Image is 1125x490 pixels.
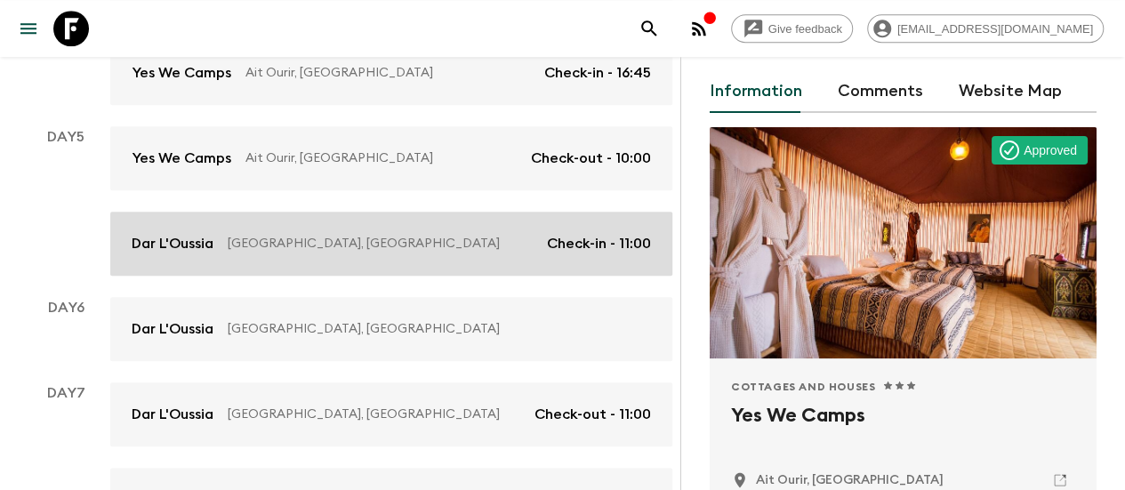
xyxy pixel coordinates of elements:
h2: Yes We Camps [731,401,1075,458]
p: [GEOGRAPHIC_DATA], [GEOGRAPHIC_DATA] [228,235,533,253]
p: Ait Ourir, [GEOGRAPHIC_DATA] [245,64,530,82]
p: Yes We Camps [132,148,231,169]
button: Comments [838,70,923,113]
p: Dar L'Oussia [132,318,213,340]
button: Information [710,70,802,113]
p: Ait Ourir, Morocco [756,471,944,489]
p: Day 6 [21,297,110,318]
p: Dar L'Oussia [132,404,213,425]
button: search adventures [631,11,667,46]
p: [GEOGRAPHIC_DATA], [GEOGRAPHIC_DATA] [228,406,520,423]
p: Check-in - 11:00 [547,233,651,254]
div: [EMAIL_ADDRESS][DOMAIN_NAME] [867,14,1104,43]
p: Approved [1024,141,1077,159]
a: Yes We CampsAit Ourir, [GEOGRAPHIC_DATA]Check-out - 10:00 [110,126,672,190]
p: Check-out - 11:00 [534,404,651,425]
a: Dar L'Oussia[GEOGRAPHIC_DATA], [GEOGRAPHIC_DATA]Check-out - 11:00 [110,382,672,446]
a: Dar L'Oussia[GEOGRAPHIC_DATA], [GEOGRAPHIC_DATA]Check-in - 11:00 [110,212,672,276]
p: Yes We Camps [132,62,231,84]
p: Dar L'Oussia [132,233,213,254]
p: [GEOGRAPHIC_DATA], [GEOGRAPHIC_DATA] [228,320,637,338]
span: [EMAIL_ADDRESS][DOMAIN_NAME] [888,22,1103,36]
button: menu [11,11,46,46]
p: Day 5 [21,126,110,148]
p: Check-in - 16:45 [544,62,651,84]
a: Yes We CampsAit Ourir, [GEOGRAPHIC_DATA]Check-in - 16:45 [110,41,672,105]
a: Dar L'Oussia[GEOGRAPHIC_DATA], [GEOGRAPHIC_DATA] [110,297,672,361]
a: Give feedback [731,14,853,43]
p: Check-out - 10:00 [531,148,651,169]
p: Ait Ourir, [GEOGRAPHIC_DATA] [245,149,517,167]
span: Cottages and Houses [731,380,875,394]
div: Photo of Yes We Camps [710,127,1097,358]
p: Day 7 [21,382,110,404]
span: Give feedback [759,22,852,36]
button: Website Map [959,70,1062,113]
